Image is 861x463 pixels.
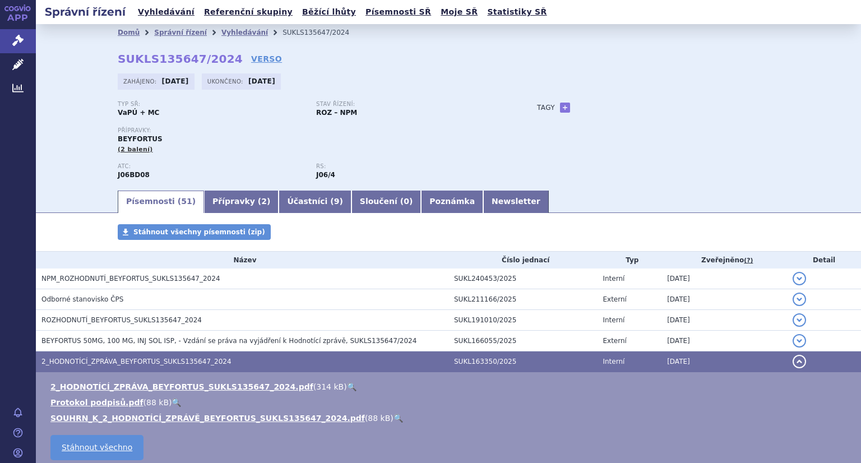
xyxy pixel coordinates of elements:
[118,171,150,179] strong: NIRSEVIMAB
[448,331,597,351] td: SUKL166055/2025
[41,358,232,365] span: 2_HODNOTÍCÍ_ZPRÁVA_BEYFORTUS_SUKLS135647_2024
[36,252,448,268] th: Název
[316,171,335,179] strong: nirsevimab
[316,163,503,170] p: RS:
[603,275,624,283] span: Interní
[661,351,787,372] td: [DATE]
[201,4,296,20] a: Referenční skupiny
[484,4,550,20] a: Statistiky SŘ
[448,252,597,268] th: Číslo jednací
[661,310,787,331] td: [DATE]
[135,4,198,20] a: Vyhledávání
[118,163,305,170] p: ATC:
[146,398,169,407] span: 88 kB
[207,77,246,86] span: Ukončeno:
[283,24,364,41] li: SUKLS135647/2024
[50,414,365,423] a: SOUHRN_K_2_HODNOTÍCÍ_ZPRÁVĚ_BEYFORTUS_SUKLS135647_2024.pdf
[123,77,159,86] span: Zahájeno:
[50,435,143,460] a: Stáhnout všechno
[793,313,806,327] button: detail
[404,197,409,206] span: 0
[793,334,806,348] button: detail
[661,331,787,351] td: [DATE]
[793,355,806,368] button: detail
[744,257,753,265] abbr: (?)
[50,413,850,424] li: ( )
[118,109,159,117] strong: VaPÚ + MC
[41,295,123,303] span: Odborné stanovisko ČPS
[661,289,787,310] td: [DATE]
[41,316,202,324] span: ROZHODNUTÍ_BEYFORTUS_SUKLS135647_2024
[118,29,140,36] a: Domů
[437,4,481,20] a: Moje SŘ
[162,77,189,85] strong: [DATE]
[36,4,135,20] h2: Správní řízení
[299,4,359,20] a: Běžící lhůty
[316,109,357,117] strong: ROZ – NPM
[347,382,357,391] a: 🔍
[261,197,267,206] span: 2
[483,191,549,213] a: Newsletter
[118,146,153,153] span: (2 balení)
[172,398,181,407] a: 🔍
[154,29,207,36] a: Správní řízení
[661,252,787,268] th: Zveřejněno
[603,358,624,365] span: Interní
[597,252,661,268] th: Typ
[251,53,282,64] a: VERSO
[41,337,416,345] span: BEYFORTUS 50MG, 100 MG, INJ SOL ISP, - Vzdání se práva na vyjádření k Hodnotící zprávě, SUKLS1356...
[118,52,243,66] strong: SUKLS135647/2024
[362,4,434,20] a: Písemnosti SŘ
[279,191,351,213] a: Účastníci (9)
[560,103,570,113] a: +
[793,293,806,306] button: detail
[603,295,626,303] span: Externí
[50,398,143,407] a: Protokol podpisů.pdf
[448,351,597,372] td: SUKL163350/2025
[316,382,344,391] span: 314 kB
[50,381,850,392] li: ( )
[118,127,515,134] p: Přípravky:
[334,197,340,206] span: 9
[351,191,421,213] a: Sloučení (0)
[421,191,483,213] a: Poznámka
[603,316,624,324] span: Interní
[793,272,806,285] button: detail
[248,77,275,85] strong: [DATE]
[448,268,597,289] td: SUKL240453/2025
[448,310,597,331] td: SUKL191010/2025
[118,101,305,108] p: Typ SŘ:
[787,252,861,268] th: Detail
[394,414,403,423] a: 🔍
[316,101,503,108] p: Stav řízení:
[221,29,268,36] a: Vyhledávání
[603,337,626,345] span: Externí
[448,289,597,310] td: SUKL211166/2025
[661,268,787,289] td: [DATE]
[118,224,271,240] a: Stáhnout všechny písemnosti (zip)
[181,197,192,206] span: 51
[204,191,279,213] a: Přípravky (2)
[537,101,555,114] h3: Tagy
[41,275,220,283] span: NPM_ROZHODNUTÍ_BEYFORTUS_SUKLS135647_2024
[368,414,390,423] span: 88 kB
[118,191,204,213] a: Písemnosti (51)
[118,135,163,143] span: BEYFORTUS
[50,382,313,391] a: 2_HODNOTÍCÍ_ZPRÁVA_BEYFORTUS_SUKLS135647_2024.pdf
[50,397,850,408] li: ( )
[133,228,265,236] span: Stáhnout všechny písemnosti (zip)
